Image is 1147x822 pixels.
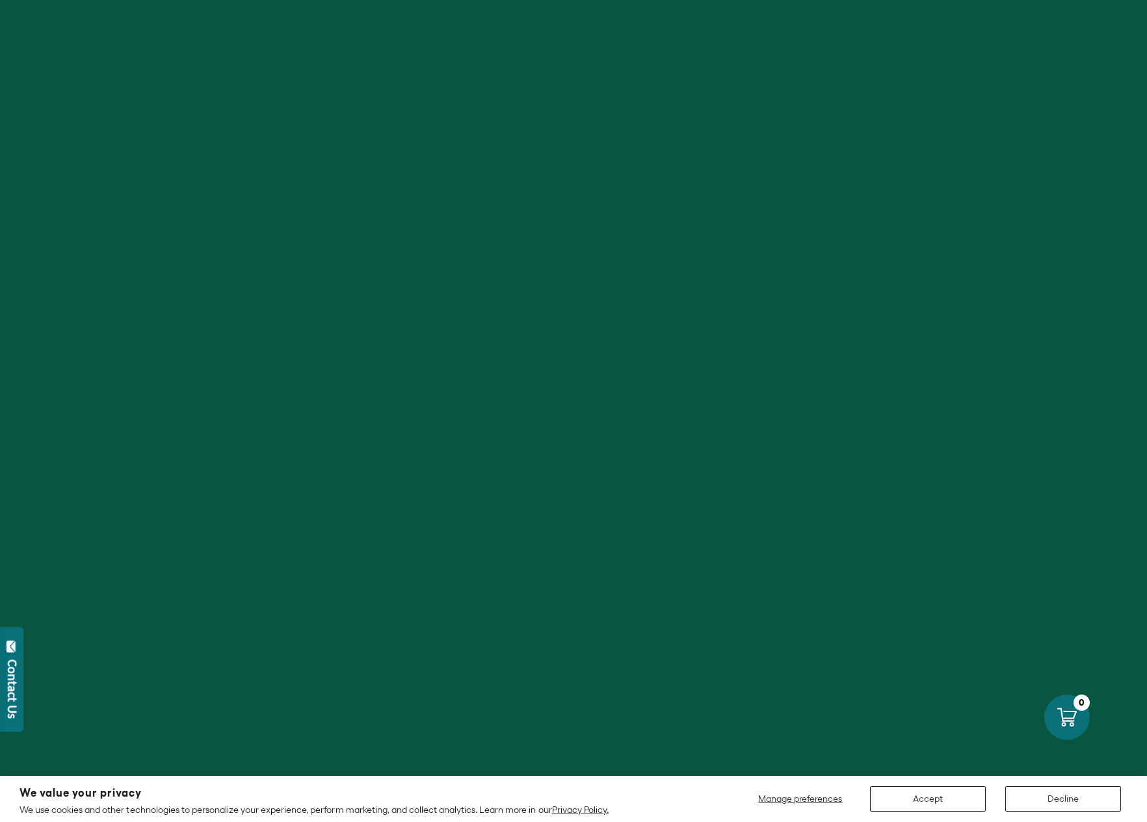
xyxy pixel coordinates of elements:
h2: We value your privacy [20,788,609,799]
button: Accept [870,786,986,812]
div: 0 [1074,695,1090,711]
a: Privacy Policy. [552,804,609,815]
p: We use cookies and other technologies to personalize your experience, perform marketing, and coll... [20,804,609,815]
div: Contact Us [6,659,19,719]
span: Manage preferences [758,793,842,804]
button: Manage preferences [750,786,850,812]
button: Decline [1005,786,1121,812]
